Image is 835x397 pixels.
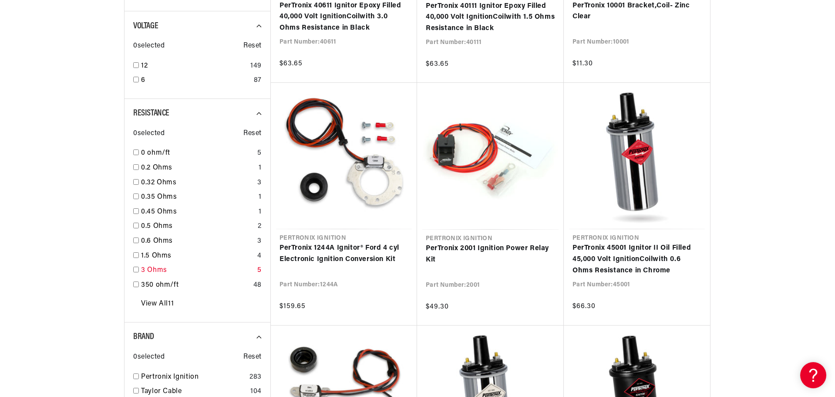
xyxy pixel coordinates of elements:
a: 0 ohm/ft [141,148,254,159]
span: 0 selected [133,41,165,52]
div: 5 [257,265,262,276]
div: 149 [250,61,262,72]
span: Reset [243,352,262,363]
div: 2 [258,221,262,232]
a: 3 Ohms [141,265,254,276]
a: PerTronix 40111 Ignitor Epoxy Filled 40,000 Volt IgnitionCoilwith 1.5 Ohms Resistance in Black [426,1,555,34]
a: View All 11 [141,299,174,310]
a: PerTronix 2001 Ignition Power Relay Kit [426,243,555,265]
a: 6 [141,75,250,86]
a: 350 ohm/ft [141,280,250,291]
div: 1 [259,207,262,218]
span: 0 selected [133,352,165,363]
a: PerTronix 1244A Ignitor® Ford 4 cyl Electronic Ignition Conversion Kit [279,243,408,265]
div: 3 [257,177,262,189]
div: 4 [257,251,262,262]
a: PerTronix 10001 Bracket,Coil- Zinc Clear [572,0,701,23]
a: Pertronix Ignition [141,372,246,383]
a: 0.2 Ohms [141,163,255,174]
a: 1.5 Ohms [141,251,254,262]
span: Resistance [133,109,169,118]
span: Reset [243,41,262,52]
span: Reset [243,128,262,139]
div: 5 [257,148,262,159]
a: 0.5 Ohms [141,221,254,232]
a: 0.32 Ohms [141,177,254,189]
span: Brand [133,333,154,341]
div: 87 [254,75,262,86]
span: 0 selected [133,128,165,139]
div: 1 [259,192,262,203]
div: 283 [249,372,262,383]
div: 48 [253,280,262,291]
div: 3 [257,236,262,247]
div: 1 [259,163,262,174]
a: 12 [141,61,247,72]
a: PerTronix 40611 Ignitor Epoxy Filled 40,000 Volt IgnitionCoilwith 3.0 Ohms Resistance in Black [279,0,408,34]
a: 0.35 Ohms [141,192,255,203]
a: 0.6 Ohms [141,236,254,247]
span: Voltage [133,22,158,31]
a: 0.45 Ohms [141,207,255,218]
a: PerTronix 45001 Ignitor II Oil Filled 45,000 Volt IgnitionCoilwith 0.6 Ohms Resistance in Chrome [572,243,701,276]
